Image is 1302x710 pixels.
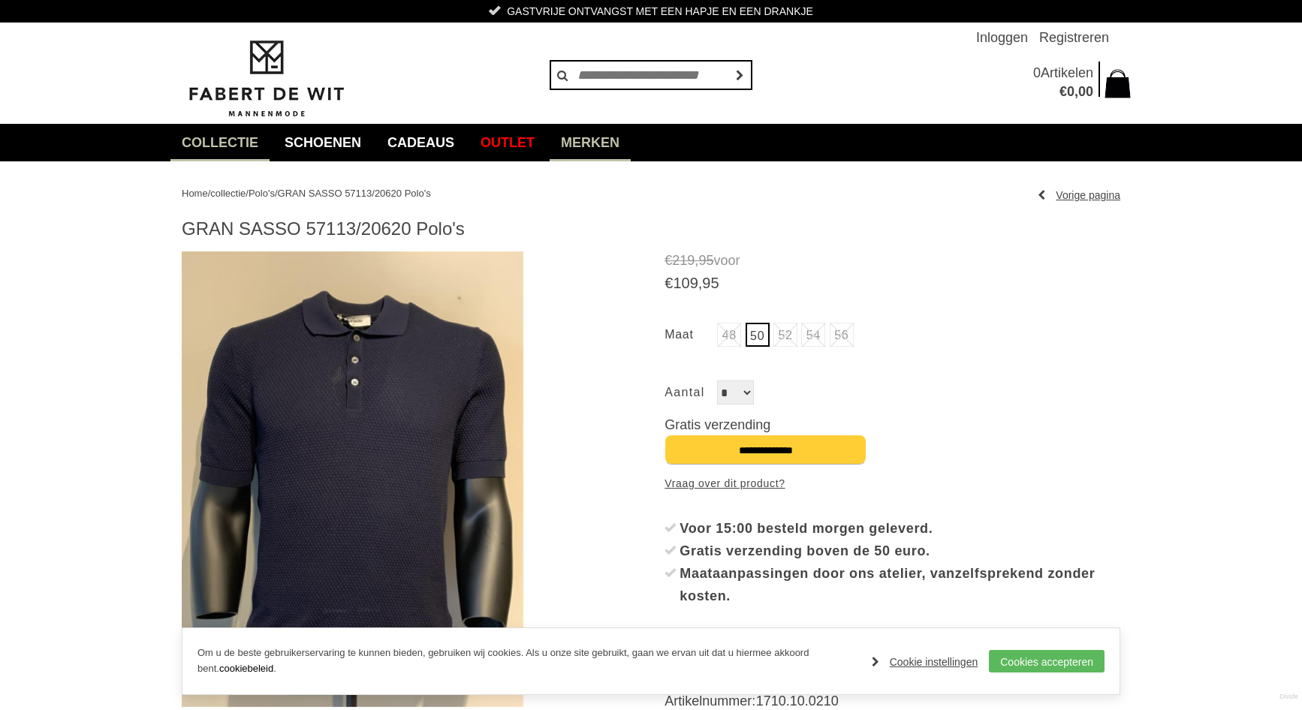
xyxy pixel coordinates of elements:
h1: GRAN SASSO 57113/20620 Polo's [182,218,1120,240]
a: Schoenen [273,124,372,161]
span: , [695,253,698,268]
p: Om u de beste gebruikerservaring te kunnen bieden, gebruiken wij cookies. Als u onze site gebruik... [197,645,857,677]
a: Outlet [469,124,546,161]
label: Aantal [665,381,717,405]
a: Merken [550,124,631,161]
a: cookiebeleid [219,663,273,674]
span: 0 [1067,84,1074,99]
a: collectie [210,188,246,199]
img: Fabert de Wit [182,38,351,119]
li: Maataanpassingen door ons atelier, vanzelfsprekend zonder kosten. [665,562,1120,607]
a: Vraag over dit product? [665,472,785,495]
span: voor [665,251,1120,270]
a: Registreren [1039,23,1109,53]
img: GRAN SASSO 57113/20620 Polo's [182,251,523,707]
a: Cadeaus [376,124,466,161]
a: Polo's [249,188,275,199]
a: Cookies accepteren [989,650,1105,672]
a: 50 [746,323,770,347]
a: GRAN SASSO 57113/20620 Polo's [278,188,431,199]
div: Gratis verzending boven de 50 euro. [680,540,1120,562]
span: € [1059,84,1067,99]
span: 95 [702,275,719,291]
span: € [665,253,672,268]
span: , [1074,84,1078,99]
span: / [246,188,249,199]
ul: Maat [665,323,1120,350]
span: € [665,275,673,291]
a: Inloggen [976,23,1028,53]
span: 0 [1033,65,1041,80]
span: / [208,188,211,199]
a: Divide [1279,687,1298,706]
span: Artikelen [1041,65,1093,80]
a: Home [182,188,208,199]
span: 00 [1078,84,1093,99]
span: 219 [672,253,695,268]
span: 109 [673,275,698,291]
dd: 1710.10.0210 [756,692,1120,710]
div: Voor 15:00 besteld morgen geleverd. [680,517,1120,540]
a: collectie [170,124,270,161]
span: , [698,275,703,291]
span: / [275,188,278,199]
a: Cookie instellingen [872,651,978,673]
a: Vorige pagina [1038,184,1120,206]
dt: Artikelnummer: [665,692,755,710]
span: Gratis verzending [665,417,770,432]
span: 95 [698,253,713,268]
